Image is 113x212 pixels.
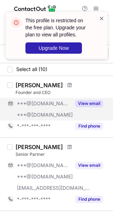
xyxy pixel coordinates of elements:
div: [PERSON_NAME] [16,143,63,151]
button: Reveal Button [75,123,103,130]
button: Upgrade Now [25,42,82,54]
span: ***@[DOMAIN_NAME] [17,173,73,180]
span: Upgrade Now [38,45,69,51]
button: Reveal Button [75,196,103,203]
header: This profile is restricted on the free plan. Upgrade your plan to view all profiles. [25,17,90,38]
span: ***@[DOMAIN_NAME] [17,100,71,107]
button: Reveal Button [75,162,103,169]
button: Reveal Button [75,100,103,107]
img: error [11,17,22,28]
span: ***@[DOMAIN_NAME] [17,112,73,118]
div: [PERSON_NAME] [16,82,63,89]
div: Senior Partner [16,151,109,158]
div: Founder and CEO [16,89,109,96]
span: [EMAIL_ADDRESS][DOMAIN_NAME] [17,185,90,191]
span: ***@[DOMAIN_NAME] [17,162,71,169]
img: ContactOut v5.3.10 [14,4,56,13]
